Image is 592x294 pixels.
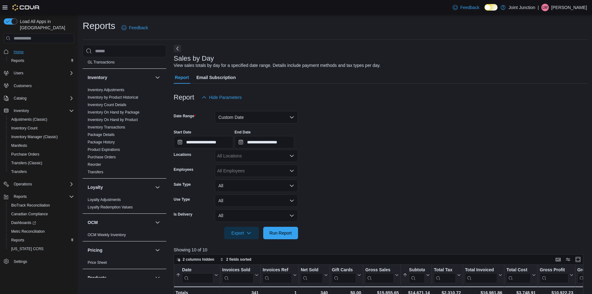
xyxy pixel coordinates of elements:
a: Dashboards [6,218,76,227]
button: Inventory Manager (Classic) [6,133,76,141]
a: Settings [11,258,30,265]
a: Inventory On Hand by Package [88,110,140,114]
label: Locations [174,152,191,157]
a: Transfers [88,170,103,174]
span: Package History [88,140,115,145]
span: Purchase Orders [88,155,116,160]
span: Canadian Compliance [9,210,74,218]
button: Gift Cards [332,267,361,283]
button: Net Sold [301,267,328,283]
button: Operations [1,180,76,189]
button: Hide Parameters [199,91,244,104]
div: OCM [83,231,166,241]
span: Metrc Reconciliation [11,229,45,234]
button: Adjustments (Classic) [6,115,76,124]
p: [PERSON_NAME] [551,4,587,11]
span: Reports [11,193,74,200]
a: OCM Weekly Inventory [88,233,126,237]
a: Inventory Adjustments [88,88,124,92]
span: Inventory Transactions [88,125,125,130]
div: Total Tax [434,267,456,273]
span: Operations [14,182,32,187]
span: BioTrack Reconciliation [11,203,50,208]
span: Purchase Orders [11,152,39,157]
span: Run Report [269,230,292,236]
span: Export [228,227,255,239]
button: Inventory [154,74,161,81]
button: Catalog [1,94,76,103]
a: Purchase Orders [9,151,42,158]
span: Reports [11,238,24,243]
a: Inventory On Hand by Product [88,118,138,122]
span: Inventory Count Details [88,102,126,107]
button: Loyalty [154,184,161,191]
span: Inventory On Hand by Package [88,110,140,115]
input: Press the down key to open a popover containing a calendar. [174,136,233,148]
button: All [215,194,298,207]
label: Use Type [174,197,190,202]
label: Employees [174,167,193,172]
span: Inventory Adjustments [88,87,124,92]
span: Inventory [14,108,29,113]
a: Inventory Transactions [88,125,125,129]
p: | [538,4,539,11]
div: Total Invoiced [465,267,497,273]
h3: Report [174,94,194,101]
button: Total Invoiced [465,267,502,283]
button: All [215,209,298,222]
button: Invoices Ref [263,267,296,283]
a: Package History [88,140,115,144]
h3: OCM [88,219,98,226]
button: 2 columns hidden [174,256,217,263]
span: BioTrack Reconciliation [9,202,74,209]
span: Users [14,71,23,76]
div: Gross Profit [540,267,568,273]
button: All [215,180,298,192]
a: Customers [11,82,34,90]
div: Total Invoiced [465,267,497,283]
div: Gift Card Sales [332,267,356,283]
h3: Inventory [88,74,107,81]
div: Gross Sales [365,267,394,283]
span: Transfers (Classic) [11,161,42,166]
div: Luke Wilhoit [541,4,549,11]
label: Start Date [174,130,191,135]
button: Purchase Orders [6,150,76,159]
a: Inventory Count Details [88,103,126,107]
span: Inventory Manager (Classic) [9,133,74,141]
div: Invoices Ref [263,267,291,283]
span: Metrc Reconciliation [9,228,74,235]
button: Loyalty [88,184,153,190]
img: Cova [12,4,40,11]
div: Subtotal [409,267,425,283]
button: Inventory [1,106,76,115]
p: Joint Junction [509,4,535,11]
div: Net Sold [301,267,323,283]
div: Inventory [83,86,166,178]
a: Package Details [88,133,115,137]
span: GL Transactions [88,60,115,65]
button: Operations [11,180,34,188]
button: Products [88,275,153,281]
span: Dashboards [9,219,74,226]
input: Press the down key to open a popover containing a calendar. [235,136,294,148]
button: Reports [6,56,76,65]
button: OCM [154,219,161,226]
span: [US_STATE] CCRS [11,246,44,251]
span: Home [14,49,24,54]
button: Products [154,274,161,282]
button: Display options [564,256,572,263]
button: Next [174,45,181,52]
a: [US_STATE] CCRS [9,245,46,253]
a: Loyalty Redemption Values [88,205,133,209]
a: Product Expirations [88,147,120,152]
h3: Sales by Day [174,55,214,62]
span: Dashboards [11,220,36,225]
div: Finance [83,51,166,68]
button: Home [1,47,76,56]
div: Date [182,267,213,283]
div: Subtotal [409,267,425,273]
button: 2 fields sorted [218,256,254,263]
span: Users [11,69,74,77]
